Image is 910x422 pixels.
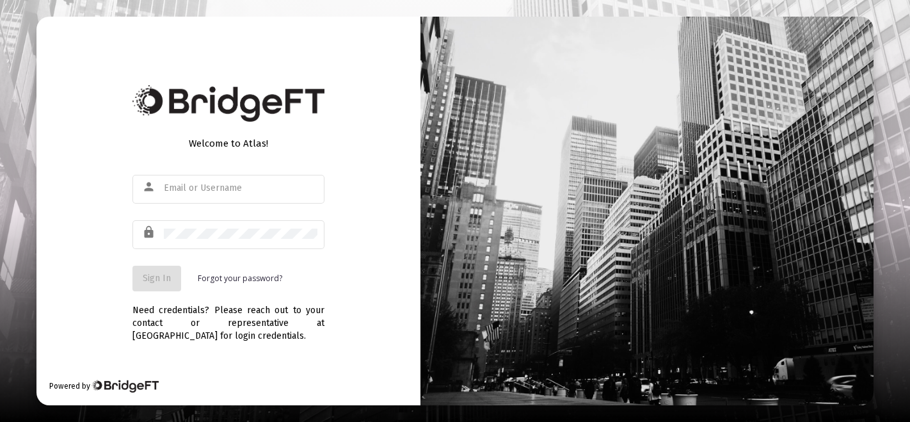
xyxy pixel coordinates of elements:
div: Welcome to Atlas! [132,137,324,150]
img: Bridge Financial Technology Logo [132,85,324,122]
input: Email or Username [164,183,317,193]
span: Sign In [143,273,171,284]
button: Sign In [132,266,181,291]
a: Forgot your password? [198,272,282,285]
mat-icon: lock [142,225,157,240]
div: Need credentials? Please reach out to your contact or representative at [GEOGRAPHIC_DATA] for log... [132,291,324,343]
div: Powered by [49,380,159,393]
mat-icon: person [142,179,157,195]
img: Bridge Financial Technology Logo [92,380,159,393]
